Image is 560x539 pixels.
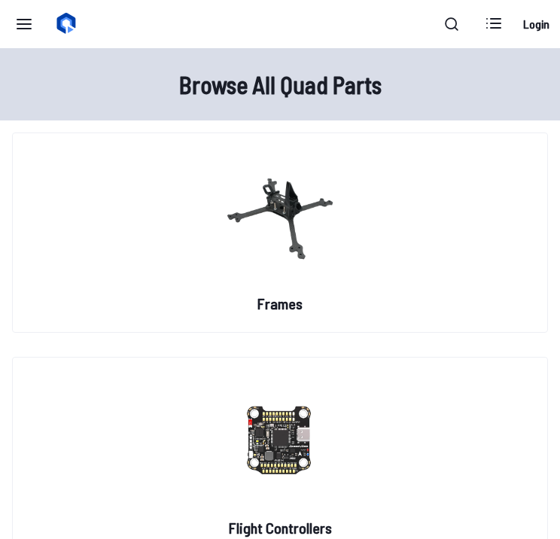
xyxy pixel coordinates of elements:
[257,293,303,314] h2: Frames
[18,66,542,102] h1: Browse All Quad Parts
[518,9,554,39] a: Login
[12,132,548,333] a: image of categoryFrames
[226,148,334,281] img: image of category
[226,373,334,505] img: image of category
[229,517,332,538] h2: Flight Controllers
